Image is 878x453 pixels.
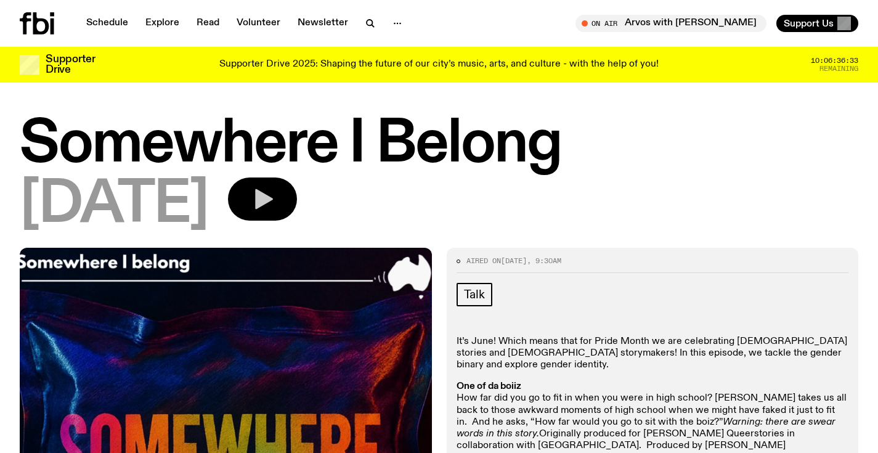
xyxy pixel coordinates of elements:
[501,256,527,266] span: [DATE]
[466,256,501,266] span: Aired on
[20,117,858,173] h1: Somewhere I Belong
[138,15,187,32] a: Explore
[189,15,227,32] a: Read
[457,417,835,439] em: Warning: there are swear words in this story.
[784,18,834,29] span: Support Us
[457,336,849,372] p: It’s June! Which means that for Pride Month we are celebrating [DEMOGRAPHIC_DATA] stories and [DE...
[219,59,659,70] p: Supporter Drive 2025: Shaping the future of our city’s music, arts, and culture - with the help o...
[811,57,858,64] span: 10:06:36:33
[464,288,485,301] span: Talk
[79,15,136,32] a: Schedule
[20,178,208,233] span: [DATE]
[457,381,849,452] p: How far did you go to fit in when you were in high school? [PERSON_NAME] takes us all back to tho...
[776,15,858,32] button: Support Us
[457,382,521,391] strong: One of da boiiz
[575,15,766,32] button: On AirArvos with [PERSON_NAME]
[527,256,561,266] span: , 9:30am
[457,283,492,306] a: Talk
[290,15,356,32] a: Newsletter
[229,15,288,32] a: Volunteer
[46,54,95,75] h3: Supporter Drive
[819,65,858,72] span: Remaining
